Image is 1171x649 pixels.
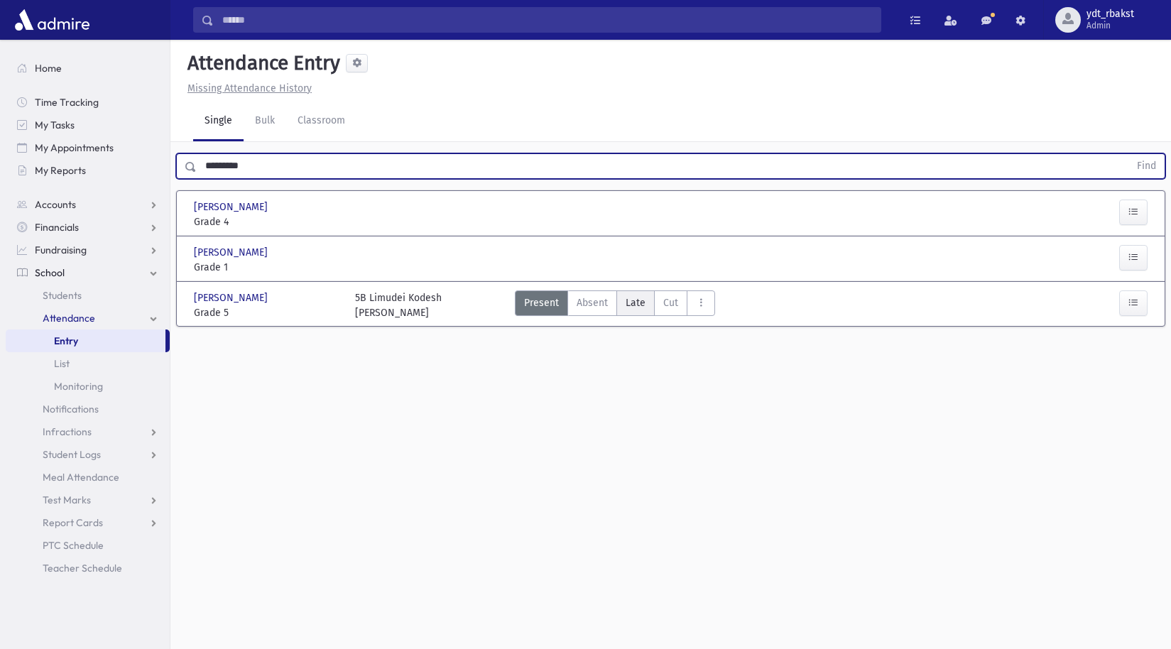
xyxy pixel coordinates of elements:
[35,244,87,256] span: Fundraising
[35,119,75,131] span: My Tasks
[577,295,608,310] span: Absent
[35,164,86,177] span: My Reports
[6,284,170,307] a: Students
[1086,20,1134,31] span: Admin
[6,261,170,284] a: School
[43,425,92,438] span: Infractions
[35,141,114,154] span: My Appointments
[663,295,678,310] span: Cut
[43,312,95,324] span: Attendance
[43,516,103,529] span: Report Cards
[43,539,104,552] span: PTC Schedule
[6,329,165,352] a: Entry
[194,200,271,214] span: [PERSON_NAME]
[43,403,99,415] span: Notifications
[43,493,91,506] span: Test Marks
[43,448,101,461] span: Student Logs
[1128,154,1165,178] button: Find
[6,534,170,557] a: PTC Schedule
[6,136,170,159] a: My Appointments
[194,290,271,305] span: [PERSON_NAME]
[35,221,79,234] span: Financials
[187,82,312,94] u: Missing Attendance History
[43,471,119,484] span: Meal Attendance
[6,159,170,182] a: My Reports
[194,245,271,260] span: [PERSON_NAME]
[35,198,76,211] span: Accounts
[35,96,99,109] span: Time Tracking
[244,102,286,141] a: Bulk
[524,295,559,310] span: Present
[182,51,340,75] h5: Attendance Entry
[6,307,170,329] a: Attendance
[355,290,442,320] div: 5B Limudei Kodesh [PERSON_NAME]
[193,102,244,141] a: Single
[6,193,170,216] a: Accounts
[194,305,341,320] span: Grade 5
[6,489,170,511] a: Test Marks
[515,290,715,320] div: AttTypes
[6,466,170,489] a: Meal Attendance
[54,334,78,347] span: Entry
[194,260,341,275] span: Grade 1
[6,91,170,114] a: Time Tracking
[6,511,170,534] a: Report Cards
[1086,9,1134,20] span: ydt_rbakst
[35,62,62,75] span: Home
[182,82,312,94] a: Missing Attendance History
[6,239,170,261] a: Fundraising
[6,375,170,398] a: Monitoring
[286,102,356,141] a: Classroom
[6,398,170,420] a: Notifications
[6,352,170,375] a: List
[43,562,122,574] span: Teacher Schedule
[6,420,170,443] a: Infractions
[6,216,170,239] a: Financials
[194,214,341,229] span: Grade 4
[54,357,70,370] span: List
[43,289,82,302] span: Students
[6,57,170,80] a: Home
[35,266,65,279] span: School
[6,114,170,136] a: My Tasks
[54,380,103,393] span: Monitoring
[6,557,170,579] a: Teacher Schedule
[626,295,646,310] span: Late
[11,6,93,34] img: AdmirePro
[6,443,170,466] a: Student Logs
[214,7,881,33] input: Search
